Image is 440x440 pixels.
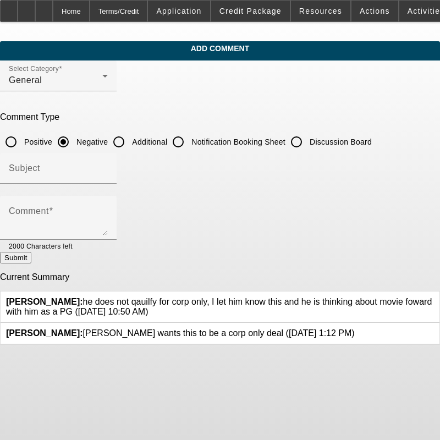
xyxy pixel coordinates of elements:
[6,297,432,316] span: he does not qauilfy for corp only, I let him know this and he is thinking about movie foward with...
[130,136,167,147] label: Additional
[299,7,342,15] span: Resources
[9,240,73,252] mat-hint: 2000 Characters left
[6,297,83,306] b: [PERSON_NAME]:
[74,136,108,147] label: Negative
[189,136,285,147] label: Notification Booking Sheet
[6,328,83,338] b: [PERSON_NAME]:
[148,1,210,21] button: Application
[211,1,290,21] button: Credit Package
[291,1,350,21] button: Resources
[8,44,432,53] span: Add Comment
[156,7,201,15] span: Application
[6,328,355,338] span: [PERSON_NAME] wants this to be a corp only deal ([DATE] 1:12 PM)
[22,136,52,147] label: Positive
[9,206,49,216] mat-label: Comment
[360,7,390,15] span: Actions
[351,1,398,21] button: Actions
[9,65,59,73] mat-label: Select Category
[219,7,282,15] span: Credit Package
[307,136,372,147] label: Discussion Board
[9,75,42,85] span: General
[9,163,40,173] mat-label: Subject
